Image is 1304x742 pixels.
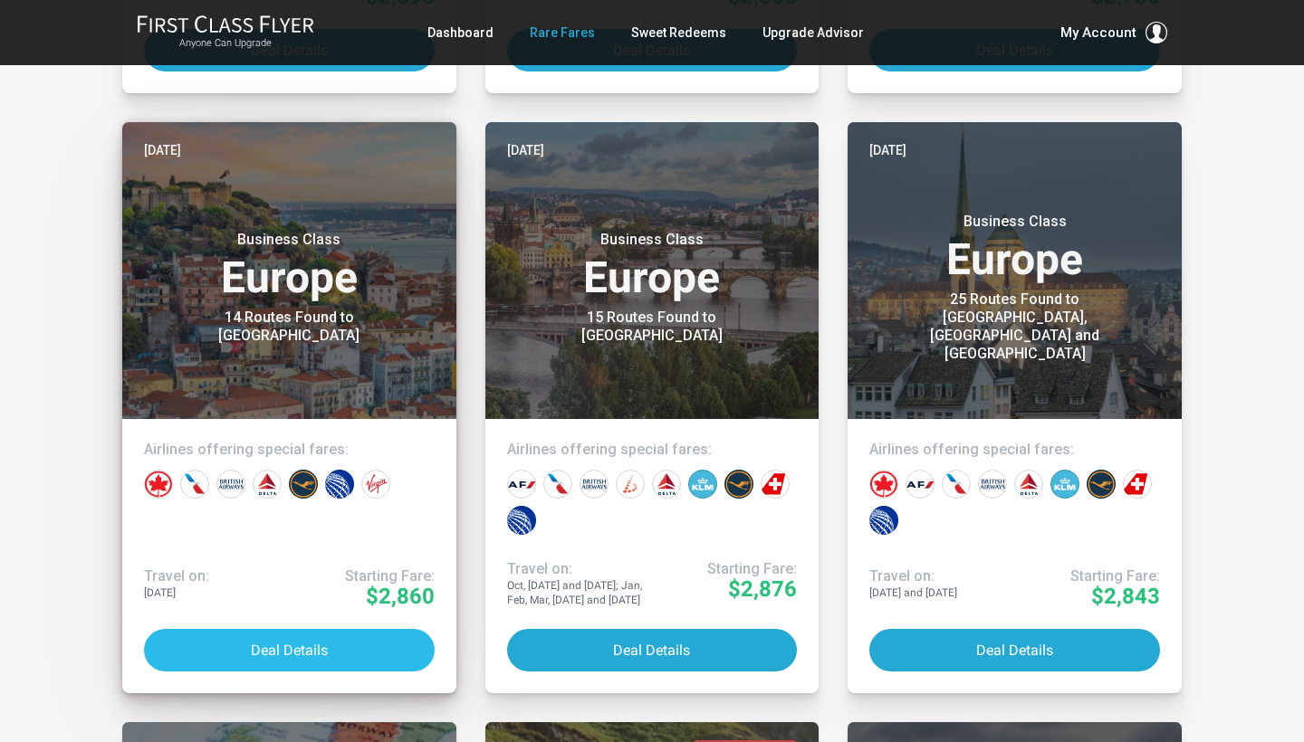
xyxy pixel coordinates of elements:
[507,441,798,459] h4: Airlines offering special fares:
[144,231,435,300] h3: Europe
[144,140,181,160] time: [DATE]
[361,470,390,499] div: Virgin Atlantic
[652,470,681,499] div: Delta Airlines
[869,470,898,499] div: Air Canada
[688,470,717,499] div: KLM
[427,16,494,49] a: Dashboard
[869,629,1160,671] button: Deal Details
[1050,470,1079,499] div: KLM
[137,14,314,33] img: First Class Flyer
[253,470,282,499] div: Delta Airlines
[325,470,354,499] div: United
[906,470,935,499] div: Air France
[539,231,765,249] small: Business Class
[631,16,726,49] a: Sweet Redeems
[1060,22,1136,43] span: My Account
[507,470,536,499] div: Air France
[137,37,314,50] small: Anyone Can Upgrade
[869,441,1160,459] h4: Airlines offering special fares:
[176,309,402,345] div: 14 Routes Found to [GEOGRAPHIC_DATA]
[580,470,609,499] div: British Airways
[1087,470,1116,499] div: Lufthansa
[507,231,798,300] h3: Europe
[485,122,820,693] a: [DATE]Business ClassEurope15 Routes Found to [GEOGRAPHIC_DATA]Airlines offering special fares:Tra...
[539,309,765,345] div: 15 Routes Found to [GEOGRAPHIC_DATA]
[848,122,1182,693] a: [DATE]Business ClassEurope25 Routes Found to [GEOGRAPHIC_DATA], [GEOGRAPHIC_DATA] and [GEOGRAPHIC...
[144,629,435,671] button: Deal Details
[507,506,536,535] div: United
[543,470,572,499] div: American Airlines
[289,470,318,499] div: Lufthansa
[1123,470,1152,499] div: Swiss
[507,140,544,160] time: [DATE]
[616,470,645,499] div: Brussels Airlines
[530,16,595,49] a: Rare Fares
[902,213,1128,231] small: Business Class
[978,470,1007,499] div: British Airways
[122,122,456,693] a: [DATE]Business ClassEurope14 Routes Found to [GEOGRAPHIC_DATA]Airlines offering special fares:Tra...
[180,470,209,499] div: American Airlines
[869,506,898,535] div: United
[1014,470,1043,499] div: Delta Airlines
[762,16,864,49] a: Upgrade Advisor
[902,290,1128,363] div: 25 Routes Found to [GEOGRAPHIC_DATA], [GEOGRAPHIC_DATA] and [GEOGRAPHIC_DATA]
[869,213,1160,281] h3: Europe
[869,140,906,160] time: [DATE]
[507,629,798,671] button: Deal Details
[176,231,402,249] small: Business Class
[761,470,790,499] div: Swiss
[942,470,971,499] div: American Airlines
[216,470,245,499] div: British Airways
[144,470,173,499] div: Air Canada
[137,14,314,51] a: First Class FlyerAnyone Can Upgrade
[724,470,753,499] div: Lufthansa
[1060,22,1167,43] button: My Account
[144,441,435,459] h4: Airlines offering special fares:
